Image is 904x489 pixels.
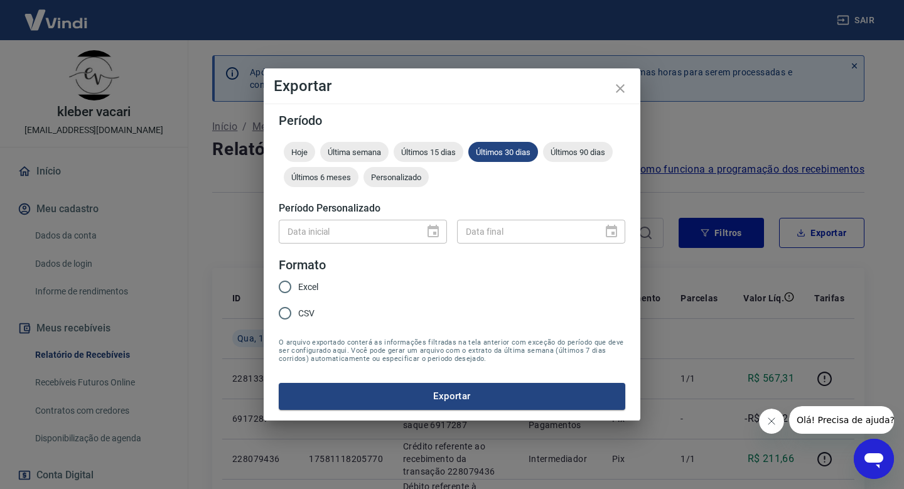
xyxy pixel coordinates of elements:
[298,281,318,294] span: Excel
[8,9,105,19] span: Olá! Precisa de ajuda?
[284,173,358,182] span: Últimos 6 meses
[279,338,625,363] span: O arquivo exportado conterá as informações filtradas na tela anterior com exceção do período que ...
[854,439,894,479] iframe: Botão para abrir a janela de mensagens
[284,142,315,162] div: Hoje
[279,114,625,127] h5: Período
[279,256,326,274] legend: Formato
[543,148,613,157] span: Últimos 90 dias
[279,383,625,409] button: Exportar
[543,142,613,162] div: Últimos 90 dias
[363,167,429,187] div: Personalizado
[468,148,538,157] span: Últimos 30 dias
[394,142,463,162] div: Últimos 15 dias
[284,148,315,157] span: Hoje
[279,202,625,215] h5: Período Personalizado
[468,142,538,162] div: Últimos 30 dias
[457,220,594,243] input: DD/MM/YYYY
[363,173,429,182] span: Personalizado
[789,406,894,434] iframe: Mensagem da empresa
[298,307,315,320] span: CSV
[605,73,635,104] button: close
[279,220,416,243] input: DD/MM/YYYY
[759,409,784,434] iframe: Fechar mensagem
[284,167,358,187] div: Últimos 6 meses
[320,148,389,157] span: Última semana
[394,148,463,157] span: Últimos 15 dias
[274,78,630,94] h4: Exportar
[320,142,389,162] div: Última semana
